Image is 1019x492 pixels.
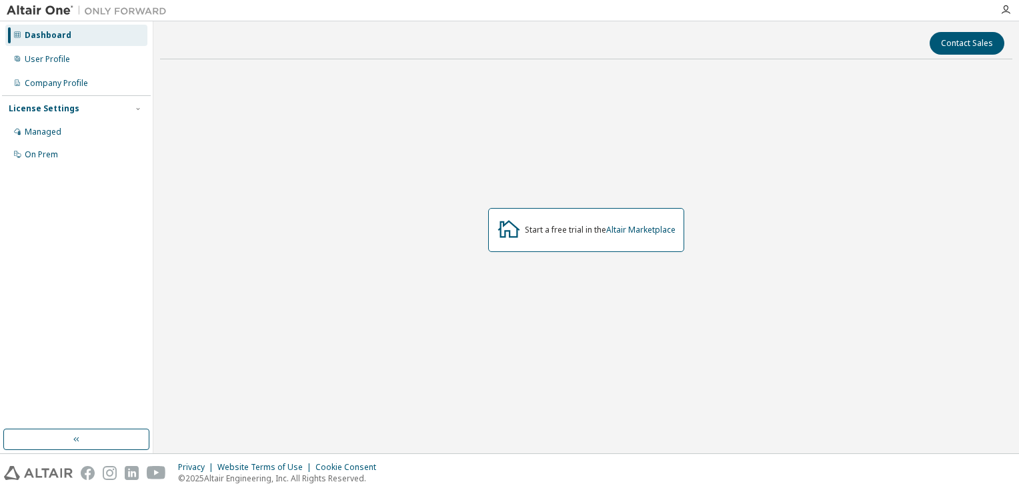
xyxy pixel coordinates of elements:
[103,466,117,480] img: instagram.svg
[25,30,71,41] div: Dashboard
[178,473,384,484] p: © 2025 Altair Engineering, Inc. All Rights Reserved.
[9,103,79,114] div: License Settings
[606,224,676,235] a: Altair Marketplace
[147,466,166,480] img: youtube.svg
[525,225,676,235] div: Start a free trial in the
[25,127,61,137] div: Managed
[178,462,217,473] div: Privacy
[81,466,95,480] img: facebook.svg
[315,462,384,473] div: Cookie Consent
[25,78,88,89] div: Company Profile
[25,149,58,160] div: On Prem
[217,462,315,473] div: Website Terms of Use
[25,54,70,65] div: User Profile
[7,4,173,17] img: Altair One
[930,32,1004,55] button: Contact Sales
[125,466,139,480] img: linkedin.svg
[4,466,73,480] img: altair_logo.svg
